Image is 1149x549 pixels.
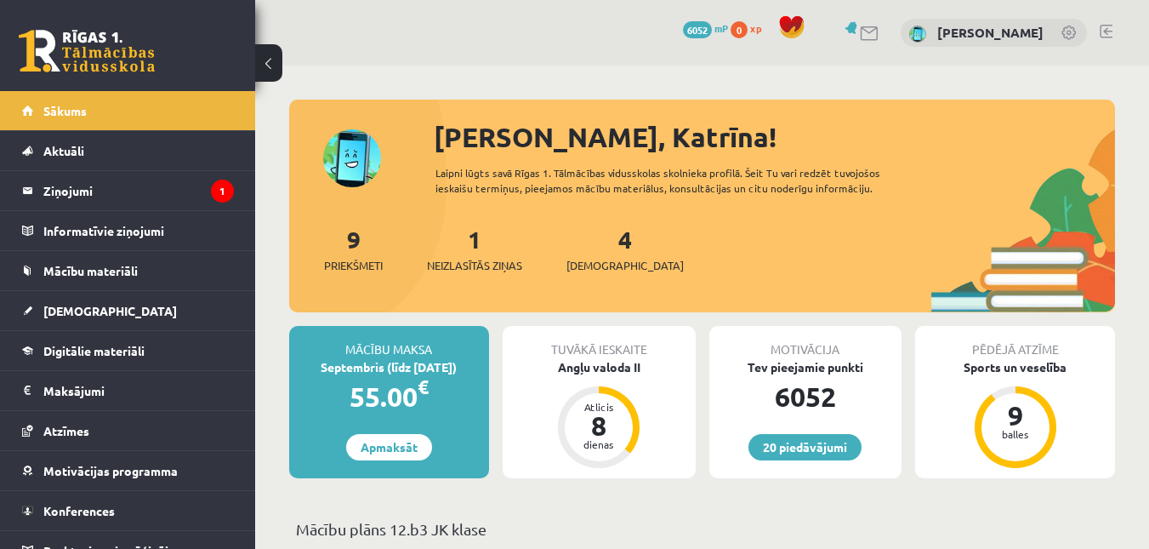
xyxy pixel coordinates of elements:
[43,263,138,278] span: Mācību materiāli
[573,412,624,439] div: 8
[19,30,155,72] a: Rīgas 1. Tālmācības vidusskola
[937,24,1044,41] a: [PERSON_NAME]
[43,103,87,118] span: Sākums
[566,224,684,274] a: 4[DEMOGRAPHIC_DATA]
[22,251,234,290] a: Mācību materiāli
[43,371,234,410] legend: Maksājumi
[714,21,728,35] span: mP
[43,343,145,358] span: Digitālie materiāli
[324,224,383,274] a: 9Priekšmeti
[990,429,1041,439] div: balles
[43,143,84,158] span: Aktuāli
[22,91,234,130] a: Sākums
[43,503,115,518] span: Konferences
[22,331,234,370] a: Digitālie materiāli
[296,518,1108,540] p: Mācību plāns 12.b3 JK klase
[915,358,1115,376] div: Sports un veselība
[22,131,234,170] a: Aktuāli
[346,434,432,460] a: Apmaksāt
[43,171,234,210] legend: Ziņojumi
[573,439,624,449] div: dienas
[289,376,489,417] div: 55.00
[750,21,761,35] span: xp
[43,463,178,478] span: Motivācijas programma
[709,326,902,358] div: Motivācija
[211,180,234,203] i: 1
[43,211,234,250] legend: Informatīvie ziņojumi
[427,224,522,274] a: 1Neizlasītās ziņas
[22,451,234,490] a: Motivācijas programma
[748,434,862,460] a: 20 piedāvājumi
[418,375,429,399] span: €
[503,358,696,376] div: Angļu valoda II
[709,376,902,417] div: 6052
[22,491,234,530] a: Konferences
[503,358,696,471] a: Angļu valoda II Atlicis 8 dienas
[22,171,234,210] a: Ziņojumi1
[503,326,696,358] div: Tuvākā ieskaite
[683,21,728,35] a: 6052 mP
[22,371,234,410] a: Maksājumi
[43,303,177,318] span: [DEMOGRAPHIC_DATA]
[22,411,234,450] a: Atzīmes
[289,326,489,358] div: Mācību maksa
[324,257,383,274] span: Priekšmeti
[683,21,712,38] span: 6052
[990,402,1041,429] div: 9
[915,358,1115,471] a: Sports un veselība 9 balles
[434,117,1115,157] div: [PERSON_NAME], Katrīna!
[731,21,748,38] span: 0
[909,26,926,43] img: Katrīna Šēnfelde
[427,257,522,274] span: Neizlasītās ziņas
[22,291,234,330] a: [DEMOGRAPHIC_DATA]
[566,257,684,274] span: [DEMOGRAPHIC_DATA]
[709,358,902,376] div: Tev pieejamie punkti
[43,423,89,438] span: Atzīmes
[289,358,489,376] div: Septembris (līdz [DATE])
[22,211,234,250] a: Informatīvie ziņojumi
[573,402,624,412] div: Atlicis
[731,21,770,35] a: 0 xp
[915,326,1115,358] div: Pēdējā atzīme
[435,165,931,196] div: Laipni lūgts savā Rīgas 1. Tālmācības vidusskolas skolnieka profilā. Šeit Tu vari redzēt tuvojošo...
